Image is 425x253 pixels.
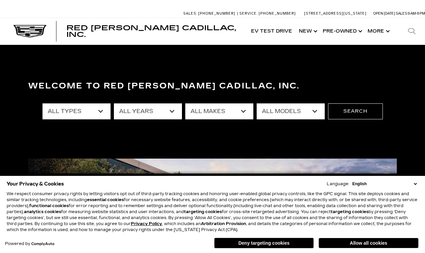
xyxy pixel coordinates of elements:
[408,11,425,16] span: 9 AM-6 PM
[66,25,241,38] a: Red [PERSON_NAME] Cadillac, Inc.
[87,197,124,202] strong: essential cookies
[351,181,418,187] select: Language Select
[28,79,397,93] h3: Welcome to Red [PERSON_NAME] Cadillac, Inc.
[373,11,395,16] span: Open [DATE]
[327,182,349,186] div: Language:
[31,242,54,246] a: ComplyAuto
[131,221,162,226] a: Privacy Policy
[201,221,246,226] strong: Arbitration Provision
[259,11,296,16] span: [PHONE_NUMBER]
[29,203,69,208] strong: functional cookies
[7,191,418,233] p: We respect consumer privacy rights by letting visitors opt out of third-party tracking cookies an...
[184,209,222,214] strong: targeting cookies
[319,18,364,45] a: Pre-Owned
[5,242,54,246] div: Powered by
[24,209,61,214] strong: analytics cookies
[296,18,319,45] a: New
[198,11,235,16] span: [PHONE_NUMBER]
[304,11,367,16] a: [STREET_ADDRESS][US_STATE]
[183,11,197,16] span: Sales:
[331,209,369,214] strong: targeting cookies
[239,11,258,16] span: Service:
[185,103,253,119] select: Filter by make
[214,238,314,248] button: Deny targeting cookies
[396,11,408,16] span: Sales:
[13,25,46,38] img: Cadillac Dark Logo with Cadillac White Text
[237,12,297,15] a: Service: [PHONE_NUMBER]
[7,179,64,189] span: Your Privacy & Cookies
[42,103,111,119] select: Filter by type
[66,24,236,39] span: Red [PERSON_NAME] Cadillac, Inc.
[257,103,325,119] select: Filter by model
[328,103,383,119] button: Search
[183,12,237,15] a: Sales: [PHONE_NUMBER]
[248,18,296,45] a: EV Test Drive
[114,103,182,119] select: Filter by year
[364,18,392,45] button: More
[319,238,418,248] button: Allow all cookies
